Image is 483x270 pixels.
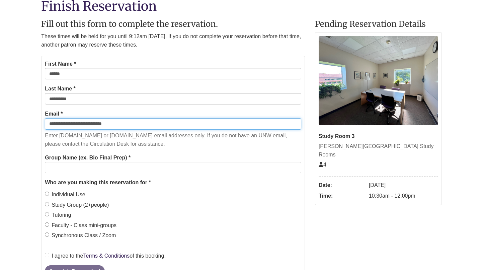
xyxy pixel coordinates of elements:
[319,162,326,167] span: The capacity of this space
[45,131,301,148] p: Enter [DOMAIN_NAME] or [DOMAIN_NAME] email addresses only. If you do not have an UNW email, pleas...
[45,222,49,227] input: Faculty - Class mini-groups
[45,231,116,240] label: Synchronous Class / Zoom
[319,132,438,141] div: Study Room 3
[319,180,366,191] dt: Date:
[45,178,301,187] legend: Who are you making this reservation for *
[41,32,305,49] p: These times will be held for you until 9:12am [DATE]. If you do not complete your reservation bef...
[83,253,130,259] a: Terms & Conditions
[45,153,131,162] label: Group Name (ex. Bio Final Prep) *
[45,212,49,216] input: Tutoring
[45,232,49,237] input: Synchronous Class / Zoom
[45,84,76,93] label: Last Name *
[45,211,71,219] label: Tutoring
[41,20,305,28] h2: Fill out this form to complete the reservation.
[319,142,438,159] div: [PERSON_NAME][GEOGRAPHIC_DATA] Study Rooms
[45,201,109,209] label: Study Group (2+people)
[315,20,442,28] h2: Pending Reservation Details
[45,253,49,257] input: I agree to theTerms & Conditionsof this booking.
[319,191,366,201] dt: Time:
[45,192,49,196] input: Individual Use
[45,110,63,118] label: Email *
[45,221,116,230] label: Faculty - Class mini-groups
[45,60,76,68] label: First Name *
[369,180,438,191] dd: [DATE]
[45,202,49,206] input: Study Group (2+people)
[45,252,166,260] label: I agree to the of this booking.
[45,190,85,199] label: Individual Use
[369,191,438,201] dd: 10:30am - 12:00pm
[319,36,438,126] img: Study Room 3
